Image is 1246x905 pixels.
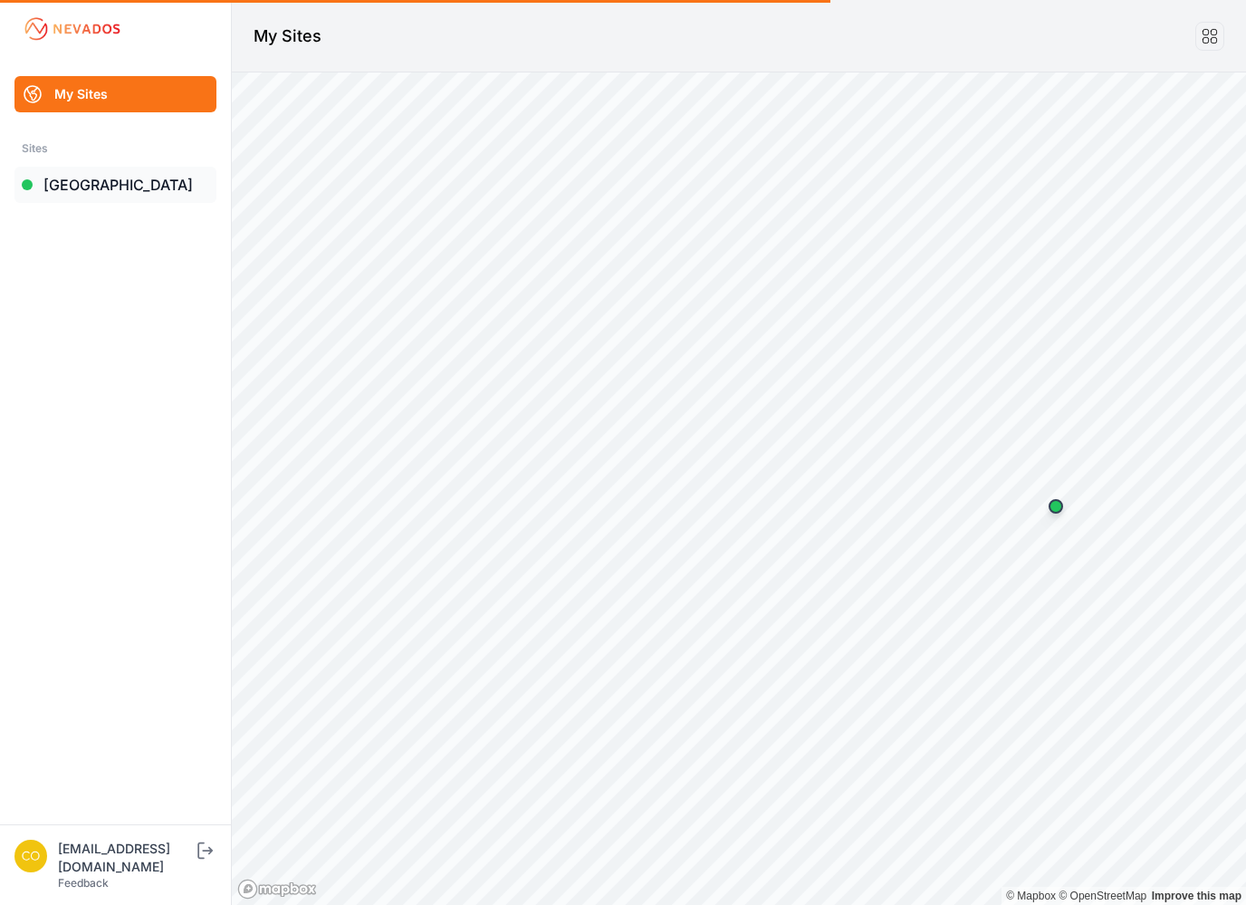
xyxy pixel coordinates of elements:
[1152,890,1241,902] a: Map feedback
[14,840,47,872] img: controlroomoperator@invenergy.com
[232,72,1246,905] canvas: Map
[1059,890,1146,902] a: OpenStreetMap
[254,24,321,49] h1: My Sites
[22,138,209,159] div: Sites
[58,840,194,876] div: [EMAIL_ADDRESS][DOMAIN_NAME]
[14,76,216,112] a: My Sites
[58,876,109,890] a: Feedback
[1038,488,1074,525] div: Map marker
[1006,890,1056,902] a: Mapbox
[22,14,123,43] img: Nevados
[14,167,216,203] a: [GEOGRAPHIC_DATA]
[237,879,317,900] a: Mapbox logo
